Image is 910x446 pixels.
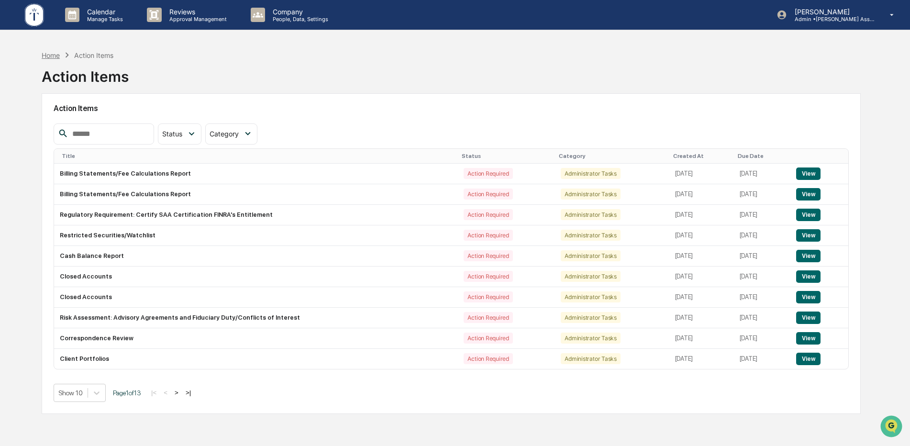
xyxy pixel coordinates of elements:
[796,252,821,259] a: View
[561,189,620,200] div: Administrator Tasks
[62,153,454,159] div: Title
[66,117,122,134] a: 🗄️Attestations
[162,130,182,138] span: Status
[796,270,821,283] button: View
[669,225,734,246] td: [DATE]
[95,162,116,169] span: Pylon
[796,273,821,280] a: View
[464,271,512,282] div: Action Required
[561,250,620,261] div: Administrator Tasks
[796,334,821,342] a: View
[561,271,620,282] div: Administrator Tasks
[54,164,458,184] td: Billing Statements/Fee Calculations Report
[796,291,821,303] button: View
[464,189,512,200] div: Action Required
[734,267,791,287] td: [DATE]
[42,60,129,85] div: Action Items
[673,153,730,159] div: Created At
[162,16,232,22] p: Approval Management
[669,308,734,328] td: [DATE]
[796,232,821,239] a: View
[669,246,734,267] td: [DATE]
[265,8,333,16] p: Company
[464,250,512,261] div: Action Required
[738,153,787,159] div: Due Date
[54,308,458,328] td: Risk Assessment: Advisory Agreements and Fiduciary Duty/Conflicts of Interest
[796,353,821,365] button: View
[796,167,821,180] button: View
[796,332,821,345] button: View
[796,293,821,301] a: View
[561,209,620,220] div: Administrator Tasks
[561,168,620,179] div: Administrator Tasks
[464,353,512,364] div: Action Required
[54,225,458,246] td: Restricted Securities/Watchlist
[669,267,734,287] td: [DATE]
[734,184,791,205] td: [DATE]
[163,76,174,88] button: Start new chat
[79,8,128,16] p: Calendar
[42,51,60,59] div: Home
[464,291,512,302] div: Action Required
[796,314,821,321] a: View
[79,16,128,22] p: Manage Tasks
[183,389,194,397] button: >|
[54,205,458,225] td: Regulatory Requirement: Certify SAA Certification FINRA's Entitlement
[669,205,734,225] td: [DATE]
[787,8,876,16] p: [PERSON_NAME]
[33,83,121,90] div: We're available if you need us!
[6,135,64,152] a: 🔎Data Lookup
[54,267,458,287] td: Closed Accounts
[19,121,62,130] span: Preclearance
[33,73,157,83] div: Start new chat
[54,184,458,205] td: Billing Statements/Fee Calculations Report
[113,389,141,397] span: Page 1 of 13
[796,229,821,242] button: View
[796,211,821,218] a: View
[54,246,458,267] td: Cash Balance Report
[796,188,821,201] button: View
[67,162,116,169] a: Powered byPylon
[54,328,458,349] td: Correspondence Review
[10,73,27,90] img: 1746055101610-c473b297-6a78-478c-a979-82029cc54cd1
[787,16,876,22] p: Admin • [PERSON_NAME] Asset Management LLC
[10,20,174,35] p: How can we help?
[464,230,512,241] div: Action Required
[669,328,734,349] td: [DATE]
[79,121,119,130] span: Attestations
[796,190,821,198] a: View
[669,287,734,308] td: [DATE]
[161,389,170,397] button: <
[10,122,17,129] div: 🖐️
[734,205,791,225] td: [DATE]
[561,353,620,364] div: Administrator Tasks
[464,209,512,220] div: Action Required
[669,349,734,369] td: [DATE]
[734,225,791,246] td: [DATE]
[162,8,232,16] p: Reviews
[734,349,791,369] td: [DATE]
[796,250,821,262] button: View
[734,246,791,267] td: [DATE]
[796,209,821,221] button: View
[796,170,821,177] a: View
[734,287,791,308] td: [DATE]
[669,164,734,184] td: [DATE]
[23,2,46,28] img: logo
[19,139,60,148] span: Data Lookup
[54,287,458,308] td: Closed Accounts
[734,308,791,328] td: [DATE]
[210,130,239,138] span: Category
[561,291,620,302] div: Administrator Tasks
[669,184,734,205] td: [DATE]
[464,168,512,179] div: Action Required
[464,312,512,323] div: Action Required
[879,414,905,440] iframe: Open customer support
[265,16,333,22] p: People, Data, Settings
[734,328,791,349] td: [DATE]
[561,230,620,241] div: Administrator Tasks
[559,153,665,159] div: Category
[561,333,620,344] div: Administrator Tasks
